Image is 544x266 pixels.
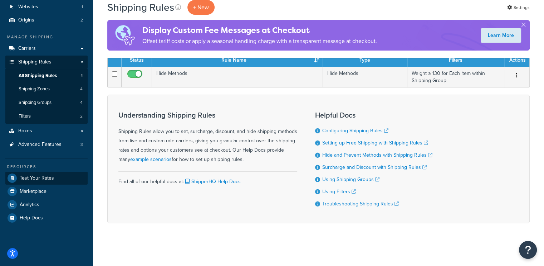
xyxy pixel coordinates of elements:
li: Shipping Groups [5,96,88,109]
span: Shipping Rules [18,59,52,65]
div: Manage Shipping [5,34,88,40]
a: Marketplace [5,185,88,198]
a: Websites 1 [5,0,88,14]
td: Hide Methods [152,67,323,87]
a: ShipperHQ Help Docs [184,178,241,185]
h3: Helpful Docs [315,111,432,119]
li: Advanced Features [5,138,88,151]
li: Shipping Zones [5,82,88,96]
a: Learn More [481,28,521,43]
a: Using Shipping Groups [322,176,379,183]
span: Boxes [18,128,32,134]
span: Analytics [20,202,39,208]
span: 3 [80,142,83,148]
img: duties-banner-06bc72dcb5fe05cb3f9472aba00be2ae8eb53ab6f0d8bb03d382ba314ac3c341.png [107,20,142,51]
p: Offset tariff costs or apply a seasonal handling charge with a transparent message at checkout. [142,36,377,46]
span: 4 [80,100,83,106]
span: Help Docs [20,215,43,221]
span: Filters [19,113,31,119]
span: Test Your Rates [20,175,54,181]
span: Carriers [18,46,36,52]
td: Hide Methods [323,67,407,87]
a: Setting up Free Shipping with Shipping Rules [322,139,428,147]
th: Filters [407,54,504,67]
a: Hide and Prevent Methods with Shipping Rules [322,151,432,159]
div: Resources [5,164,88,170]
a: Filters 2 [5,110,88,123]
a: Settings [507,3,530,13]
span: Shipping Zones [19,86,50,92]
span: All Shipping Rules [19,73,57,79]
div: Find all of our helpful docs at: [118,171,297,186]
a: Analytics [5,198,88,211]
td: Weight ≥ 130 for Each Item within Shipping Group [407,67,504,87]
a: Test Your Rates [5,172,88,185]
a: All Shipping Rules 1 [5,69,88,82]
div: Shipping Rules allow you to set, surcharge, discount, and hide shipping methods from live and cus... [118,111,297,164]
a: Using Filters [322,188,356,195]
li: All Shipping Rules [5,69,88,82]
a: Surcharge and Discount with Shipping Rules [322,163,427,171]
a: Boxes [5,124,88,138]
span: 1 [81,73,83,79]
a: Origins 2 [5,14,88,27]
th: Type [323,54,407,67]
a: Carriers [5,42,88,55]
span: Marketplace [20,189,46,195]
th: Rule Name : activate to sort column ascending [152,54,323,67]
span: 1 [82,4,83,10]
a: Shipping Groups 4 [5,96,88,109]
a: example scenarios [130,156,172,163]
a: Advanced Features 3 [5,138,88,151]
h3: Understanding Shipping Rules [118,111,297,119]
span: Advanced Features [18,142,62,148]
span: Websites [18,4,38,10]
a: Help Docs [5,212,88,224]
span: 2 [80,113,83,119]
h4: Display Custom Fee Messages at Checkout [142,24,377,36]
a: Configuring Shipping Rules [322,127,388,134]
button: Open Resource Center [519,241,537,259]
a: Shipping Rules [5,56,88,69]
th: Status [122,54,152,67]
h1: Shipping Rules [107,0,174,14]
span: Shipping Groups [19,100,52,106]
li: Shipping Rules [5,56,88,124]
a: Shipping Zones 4 [5,82,88,96]
li: Origins [5,14,88,27]
th: Actions [504,54,529,67]
span: 4 [80,86,83,92]
span: Origins [18,17,34,23]
li: Filters [5,110,88,123]
a: Troubleshooting Shipping Rules [322,200,399,208]
span: 2 [80,17,83,23]
li: Websites [5,0,88,14]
